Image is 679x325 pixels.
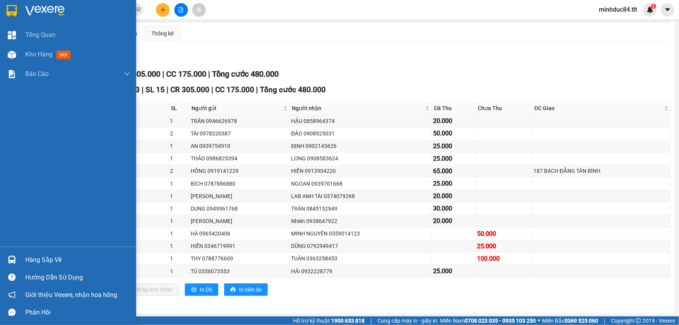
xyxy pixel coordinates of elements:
[191,179,289,188] div: BÍCH 0787886880
[151,29,174,38] div: Thống kê
[166,69,206,79] span: CC 175.000
[212,69,279,79] span: Tổng cước 480.000
[56,51,70,59] span: mới
[8,256,16,264] img: warehouse-icon
[433,191,474,201] div: 20.000
[191,154,289,163] div: THẢO 0986825394
[115,85,140,94] span: Đơn 13
[291,242,430,250] div: DŨNG 0792949417
[260,85,326,94] span: Tổng cước 480.000
[191,242,289,250] div: HIỂN 0346719991
[191,117,289,125] div: TRÂN 0946626978
[169,102,190,115] th: SL
[8,51,16,59] img: warehouse-icon
[433,116,474,126] div: 20.000
[170,142,188,150] div: 1
[170,167,188,175] div: 2
[191,129,289,138] div: TÀI 0978320387
[4,56,190,76] div: [GEOGRAPHIC_DATA]
[534,167,669,175] div: 187 BẠCH ĐẰNG TÂN BÌNH
[170,254,188,263] div: 1
[433,141,474,151] div: 25.000
[25,290,117,300] span: Giới thiệu Vexere, nhận hoa hồng
[120,283,179,296] button: downloadNhập kho nhận
[25,307,130,318] div: Phản hồi
[136,7,141,12] span: close-circle
[542,316,598,325] span: Miền Bắc
[45,37,150,51] text: SGTLT1410250205
[433,204,474,213] div: 30.000
[433,216,474,226] div: 20.000
[7,5,17,17] img: logo-vxr
[664,6,671,13] span: caret-down
[291,254,430,263] div: TUÂN 0363258453
[170,192,188,200] div: 1
[477,241,531,251] div: 25.000
[535,104,663,112] span: ĐC Giao
[8,291,16,299] span: notification
[8,274,16,281] span: question-circle
[196,7,202,12] span: aim
[156,3,170,17] button: plus
[136,6,141,14] span: close-circle
[433,154,474,163] div: 25.000
[647,6,654,13] img: icon-new-feature
[25,30,56,40] span: Tổng Quan
[291,167,430,175] div: HIỀN 0913904220
[291,217,430,225] div: Nhiên 0938647922
[293,316,365,325] span: Hỗ trợ kỹ thuật:
[8,309,16,316] span: message
[433,166,474,176] div: 65.000
[377,316,438,325] span: Cung cấp máy in - giấy in:
[170,217,188,225] div: 1
[291,267,430,276] div: HẢI 0932228779
[170,229,188,238] div: 1
[191,217,289,225] div: [PERSON_NAME]
[8,70,16,78] img: solution-icon
[208,69,210,79] span: |
[440,316,536,325] span: Miền Nam
[476,102,533,115] th: Chưa Thu
[170,129,188,138] div: 2
[170,154,188,163] div: 1
[538,319,540,322] span: ⚪️
[256,85,258,94] span: |
[200,285,212,294] span: In DS
[211,85,213,94] span: |
[593,5,643,14] span: minhduc84.tlt
[433,266,474,276] div: 25.000
[432,102,476,115] th: Đã Thu
[291,204,430,213] div: TRÂN 0845152949
[652,4,655,9] span: 1
[224,283,268,296] button: printerIn biên lai
[170,117,188,125] div: 1
[160,7,166,12] span: plus
[170,267,188,276] div: 1
[191,142,289,150] div: AN 0939754910
[146,85,165,94] span: SL 15
[174,3,188,17] button: file-add
[291,229,430,238] div: MINH NGUYÊN 0559014123
[636,318,641,323] span: copyright
[291,179,430,188] div: NGOAN 0939701668
[191,229,289,238] div: HÀ 0965420406
[170,204,188,213] div: 1
[477,254,531,264] div: 100.000
[192,104,282,112] span: Người gửi
[291,154,430,163] div: LONG 0908583624
[291,192,430,200] div: LAB ANH TÀI 0374079268
[25,272,130,283] div: Hướng dẫn sử dụng
[170,179,188,188] div: 1
[124,71,130,77] span: down
[661,3,674,17] button: caret-down
[191,204,289,213] div: DUNG 0949961768
[331,318,365,324] strong: 1900 633 818
[291,142,430,150] div: ĐỊNH 0902145626
[465,318,536,324] strong: 0708 023 035 - 0935 103 250
[178,7,184,12] span: file-add
[215,85,254,94] span: CC 175.000
[25,254,130,266] div: Hàng sắp về
[191,254,289,263] div: THY 0788776609
[170,85,209,94] span: CR 305.000
[120,69,160,79] span: CR 305.000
